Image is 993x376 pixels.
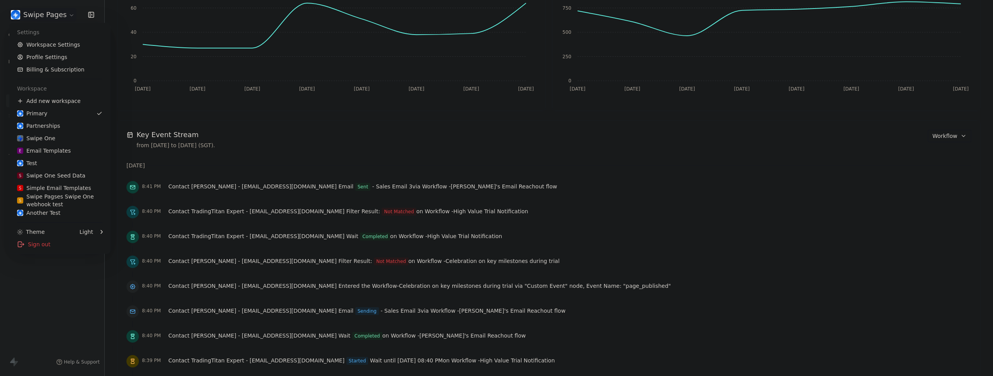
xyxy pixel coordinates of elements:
div: Partnerships [17,122,60,130]
div: Workspace [12,82,107,95]
a: Profile Settings [12,51,107,63]
img: swipeone-app-icon.png [17,135,23,141]
div: Sign out [12,238,107,251]
div: Light [80,228,93,236]
span: E [19,148,21,154]
span: S [19,198,21,204]
img: user_01J93QE9VH11XXZQZDP4TWZEES.jpg [17,110,23,117]
img: user_01J93QE9VH11XXZQZDP4TWZEES.jpg [17,123,23,129]
a: Workspace Settings [12,38,107,51]
div: Settings [12,26,107,38]
span: S [19,185,21,191]
div: Theme [17,228,45,236]
div: Swipe Pagses Swipe One webhook test [17,193,102,208]
a: Billing & Subscription [12,63,107,76]
img: user_01J93QE9VH11XXZQZDP4TWZEES.jpg [17,210,23,216]
div: Primary [17,110,47,117]
div: Swipe One Seed Data [17,172,85,179]
div: Add new workspace [12,95,107,107]
img: user_01J93QE9VH11XXZQZDP4TWZEES.jpg [17,160,23,166]
div: Another Test [17,209,61,217]
div: Email Templates [17,147,71,155]
div: Swipe One [17,134,55,142]
span: S [19,173,21,179]
div: Test [17,159,37,167]
div: Simple Email Templates [17,184,91,192]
